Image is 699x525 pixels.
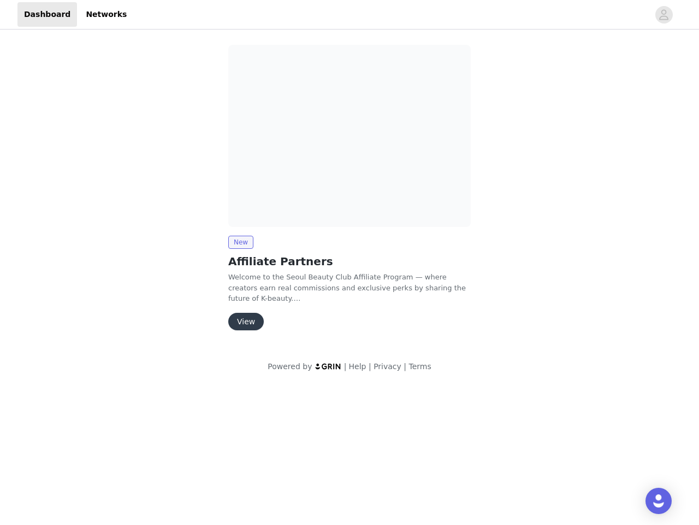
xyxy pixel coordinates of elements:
span: | [369,362,371,371]
p: Welcome to the Seoul Beauty Club Affiliate Program — where creators earn real commissions and exc... [228,272,471,304]
a: View [228,318,264,326]
h2: Affiliate Partners [228,253,471,270]
span: Powered by [268,362,312,371]
a: Dashboard [17,2,77,27]
span: New [228,236,253,249]
a: Terms [408,362,431,371]
img: logo [315,363,342,370]
a: Help [349,362,366,371]
div: Open Intercom Messenger [645,488,672,514]
span: | [404,362,406,371]
button: View [228,313,264,330]
a: Networks [79,2,133,27]
img: Seoul Beauty Club [228,45,471,227]
div: avatar [659,6,669,24]
a: Privacy [374,362,401,371]
span: | [344,362,347,371]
